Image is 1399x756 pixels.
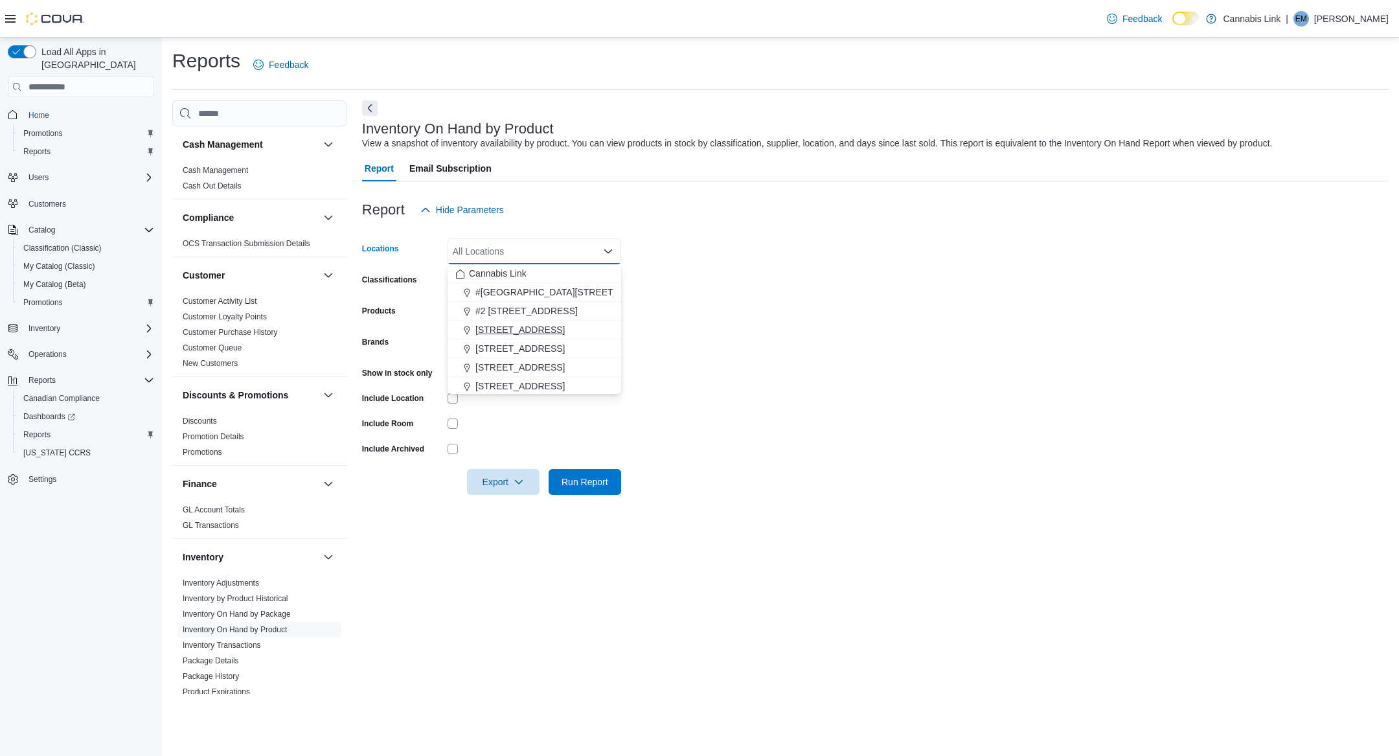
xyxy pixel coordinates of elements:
[448,339,621,358] button: [STREET_ADDRESS]
[23,471,154,487] span: Settings
[321,549,336,565] button: Inventory
[183,520,239,531] span: GL Transactions
[475,286,665,299] span: #[GEOGRAPHIC_DATA][STREET_ADDRESS]
[18,295,68,310] a: Promotions
[362,337,389,347] label: Brands
[18,391,105,406] a: Canadian Compliance
[18,445,154,461] span: Washington CCRS
[183,312,267,321] a: Customer Loyalty Points
[13,239,159,257] button: Classification (Classic)
[13,407,159,426] a: Dashboards
[183,181,242,191] span: Cash Out Details
[269,58,308,71] span: Feedback
[469,267,527,280] span: Cannabis Link
[183,389,318,402] button: Discounts & Promotions
[183,359,238,368] a: New Customers
[172,293,347,376] div: Customer
[18,126,154,141] span: Promotions
[23,393,100,404] span: Canadian Compliance
[448,264,621,283] button: Cannabis Link
[183,578,259,588] a: Inventory Adjustments
[183,211,234,224] h3: Compliance
[183,610,291,619] a: Inventory On Hand by Package
[183,594,288,603] a: Inventory by Product Historical
[415,197,509,223] button: Hide Parameters
[183,238,310,249] span: OCS Transaction Submission Details
[23,128,63,139] span: Promotions
[23,196,71,212] a: Customers
[28,110,49,120] span: Home
[18,409,80,424] a: Dashboards
[18,409,154,424] span: Dashboards
[13,293,159,312] button: Promotions
[28,474,56,485] span: Settings
[23,261,95,271] span: My Catalog (Classic)
[183,448,222,457] a: Promotions
[183,297,257,306] a: Customer Activity List
[23,372,61,388] button: Reports
[18,258,100,274] a: My Catalog (Classic)
[18,277,154,292] span: My Catalog (Beta)
[172,236,347,257] div: Compliance
[183,138,263,151] h3: Cash Management
[467,469,540,495] button: Export
[36,45,154,71] span: Load All Apps in [GEOGRAPHIC_DATA]
[183,625,287,634] a: Inventory On Hand by Product
[183,269,225,282] h3: Customer
[23,297,63,308] span: Promotions
[18,445,96,461] a: [US_STATE] CCRS
[321,137,336,152] button: Cash Management
[8,100,154,522] nav: Complex example
[183,269,318,282] button: Customer
[1102,6,1167,32] a: Feedback
[549,469,621,495] button: Run Report
[13,143,159,161] button: Reports
[18,144,56,159] a: Reports
[183,211,318,224] button: Compliance
[172,502,347,538] div: Finance
[23,243,102,253] span: Classification (Classic)
[183,593,288,604] span: Inventory by Product Historical
[183,641,261,650] a: Inventory Transactions
[362,393,424,404] label: Include Location
[183,328,278,337] a: Customer Purchase History
[183,181,242,190] a: Cash Out Details
[23,347,72,362] button: Operations
[18,240,154,256] span: Classification (Classic)
[28,375,56,385] span: Reports
[365,155,394,181] span: Report
[475,361,565,374] span: [STREET_ADDRESS]
[3,221,159,239] button: Catalog
[183,138,318,151] button: Cash Management
[23,448,91,458] span: [US_STATE] CCRS
[28,323,60,334] span: Inventory
[13,124,159,143] button: Promotions
[26,12,84,25] img: Cova
[183,431,244,442] span: Promotion Details
[183,551,223,564] h3: Inventory
[362,418,413,429] label: Include Room
[183,624,287,635] span: Inventory On Hand by Product
[23,146,51,157] span: Reports
[448,283,621,302] button: #[GEOGRAPHIC_DATA][STREET_ADDRESS]
[13,444,159,462] button: [US_STATE] CCRS
[448,321,621,339] button: [STREET_ADDRESS]
[172,163,347,199] div: Cash Management
[183,417,217,426] a: Discounts
[3,371,159,389] button: Reports
[172,413,347,465] div: Discounts & Promotions
[3,470,159,488] button: Settings
[183,687,250,696] a: Product Expirations
[23,372,154,388] span: Reports
[183,671,239,682] span: Package History
[1293,11,1309,27] div: Eric Moores
[1295,11,1307,27] span: EM
[183,239,310,248] a: OCS Transaction Submission Details
[13,275,159,293] button: My Catalog (Beta)
[23,222,154,238] span: Catalog
[13,389,159,407] button: Canadian Compliance
[23,472,62,487] a: Settings
[3,319,159,338] button: Inventory
[183,343,242,352] a: Customer Queue
[3,194,159,213] button: Customers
